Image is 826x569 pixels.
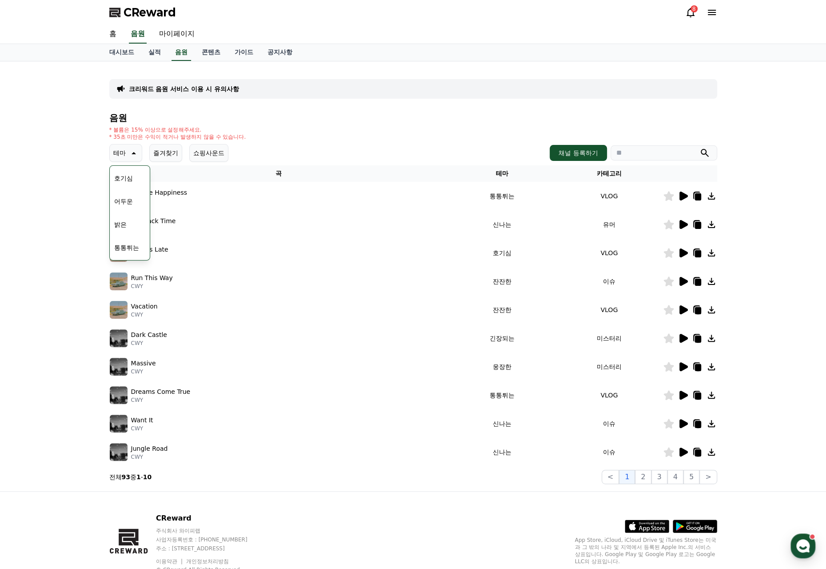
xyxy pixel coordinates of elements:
a: 마이페이지 [152,25,202,44]
p: CWY [131,283,173,290]
td: VLOG [555,296,662,324]
a: 음원 [172,44,191,61]
td: 통통튀는 [448,182,555,210]
p: 주식회사 와이피랩 [156,527,264,534]
img: music [110,272,128,290]
a: 대시보드 [102,44,141,61]
th: 테마 [448,165,555,182]
td: 잔잔한 [448,267,555,296]
a: 대화 [59,282,115,304]
p: Massive [131,359,156,368]
p: Run This Way [131,273,173,283]
p: 전체 중 - [109,473,152,481]
p: Want It [131,416,153,425]
span: 대화 [81,296,92,303]
td: 호기심 [448,239,555,267]
strong: 10 [143,473,152,481]
p: CWY [131,425,153,432]
th: 곡 [109,165,449,182]
td: 이슈 [555,267,662,296]
td: VLOG [555,381,662,409]
span: 홈 [28,295,33,302]
td: 통통튀는 [448,381,555,409]
p: Vacation [131,302,158,311]
button: 쇼핑사운드 [189,144,228,162]
p: CWY [131,311,158,318]
p: 사업자등록번호 : [PHONE_NUMBER] [156,536,264,543]
button: 1 [619,470,635,484]
p: 주소 : [STREET_ADDRESS] [156,545,264,552]
button: 통통튀는 [111,238,143,257]
button: 호기심 [111,168,136,188]
button: 밝은 [111,215,130,234]
p: CWY [131,197,188,204]
a: 홈 [3,282,59,304]
a: 8 [685,7,696,18]
p: CWY [131,340,167,347]
p: Cat Rack Time [131,216,176,226]
p: CWY [131,397,191,404]
button: 3 [651,470,667,484]
a: 공지사항 [260,44,299,61]
td: 긴장되는 [448,324,555,353]
img: music [110,358,128,376]
strong: 93 [122,473,130,481]
a: 가이드 [227,44,260,61]
p: A Little Happiness [131,188,188,197]
button: 즐겨찾기 [149,144,182,162]
p: Jungle Road [131,444,168,453]
td: 미스터리 [555,353,662,381]
p: Dark Castle [131,330,167,340]
p: App Store, iCloud, iCloud Drive 및 iTunes Store는 미국과 그 밖의 나라 및 지역에서 등록된 Apple Inc.의 서비스 상표입니다. Goo... [575,537,717,565]
p: Dreams Come True [131,387,191,397]
td: 신나는 [448,409,555,438]
a: 크리워드 음원 서비스 이용 시 유의사항 [129,84,239,93]
a: 콘텐츠 [195,44,227,61]
a: 이용약관 [156,558,184,565]
img: music [110,415,128,433]
a: CReward [109,5,176,20]
a: 실적 [141,44,168,61]
div: 8 [690,5,698,12]
button: 4 [667,470,683,484]
td: VLOG [555,239,662,267]
button: > [699,470,717,484]
img: music [110,386,128,404]
p: * 35초 미만은 수익이 적거나 발생하지 않을 수 있습니다. [109,133,246,140]
a: 홈 [102,25,124,44]
a: 음원 [129,25,147,44]
p: CWY [131,226,176,233]
td: 웅장한 [448,353,555,381]
button: 테마 [109,144,142,162]
button: 채널 등록하기 [550,145,607,161]
img: music [110,301,128,319]
button: < [602,470,619,484]
span: 설정 [137,295,148,302]
td: 신나는 [448,210,555,239]
img: music [110,443,128,461]
td: 잔잔한 [448,296,555,324]
p: 테마 [113,147,126,159]
td: 유머 [555,210,662,239]
button: 2 [635,470,651,484]
a: 개인정보처리방침 [186,558,229,565]
td: 이슈 [555,438,662,466]
a: 설정 [115,282,171,304]
p: * 볼륨은 15% 이상으로 설정해주세요. [109,126,246,133]
td: 이슈 [555,409,662,438]
th: 카테고리 [555,165,662,182]
strong: 1 [136,473,141,481]
h4: 음원 [109,113,717,123]
p: CWY [131,453,168,461]
p: CReward [156,513,264,524]
button: 5 [683,470,699,484]
td: 미스터리 [555,324,662,353]
button: 어두운 [111,192,136,211]
td: VLOG [555,182,662,210]
img: music [110,329,128,347]
p: CWY [131,368,156,375]
span: CReward [124,5,176,20]
td: 신나는 [448,438,555,466]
